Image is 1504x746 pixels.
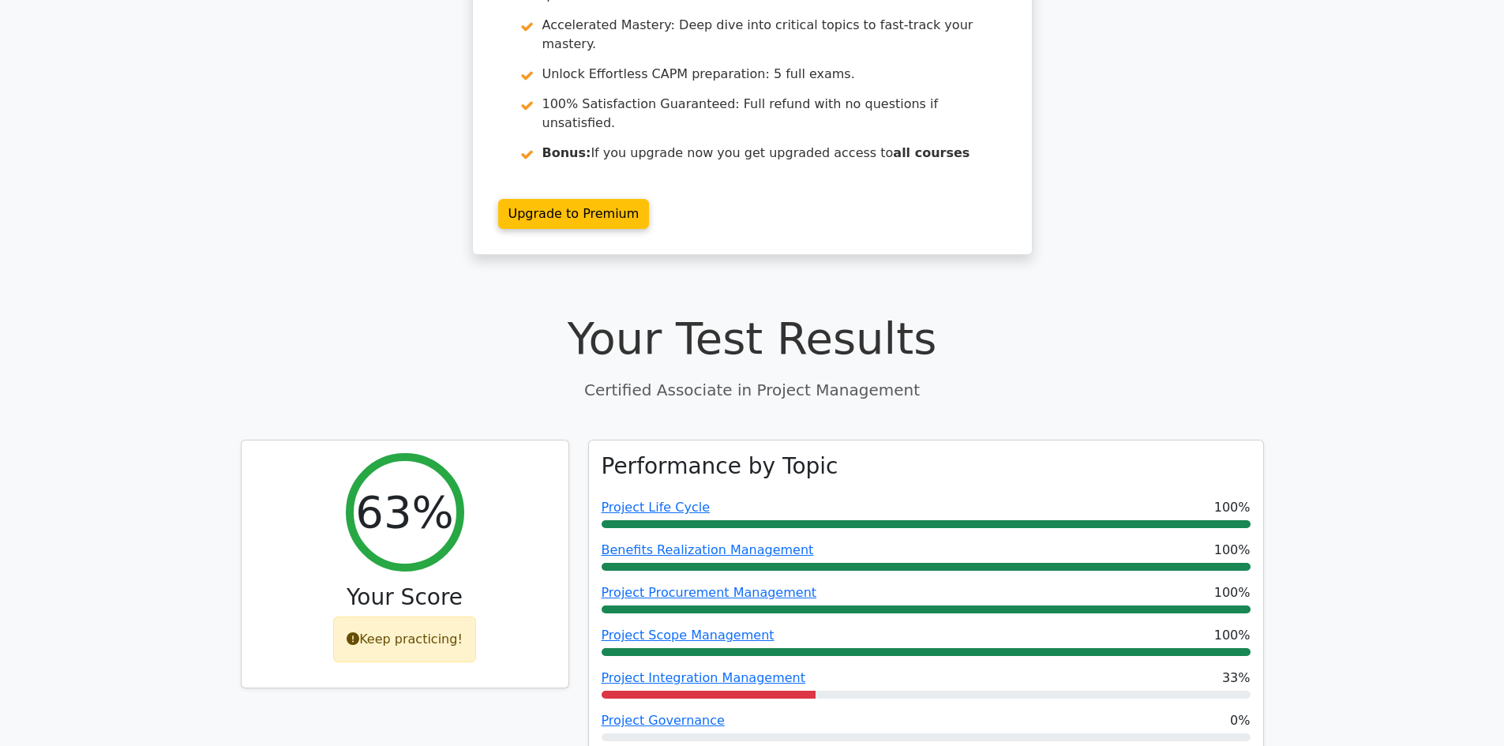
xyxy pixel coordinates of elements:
[602,585,817,600] a: Project Procurement Management
[333,617,476,662] div: Keep practicing!
[602,670,805,685] a: Project Integration Management
[602,713,725,728] a: Project Governance
[1214,583,1251,602] span: 100%
[254,584,556,611] h3: Your Score
[602,453,838,480] h3: Performance by Topic
[602,542,814,557] a: Benefits Realization Management
[241,312,1264,365] h1: Your Test Results
[1214,498,1251,517] span: 100%
[355,485,453,538] h2: 63%
[1230,711,1250,730] span: 0%
[602,628,775,643] a: Project Scope Management
[498,199,650,229] a: Upgrade to Premium
[1222,669,1251,688] span: 33%
[1214,541,1251,560] span: 100%
[602,500,710,515] a: Project Life Cycle
[1214,626,1251,645] span: 100%
[241,378,1264,402] p: Certified Associate in Project Management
